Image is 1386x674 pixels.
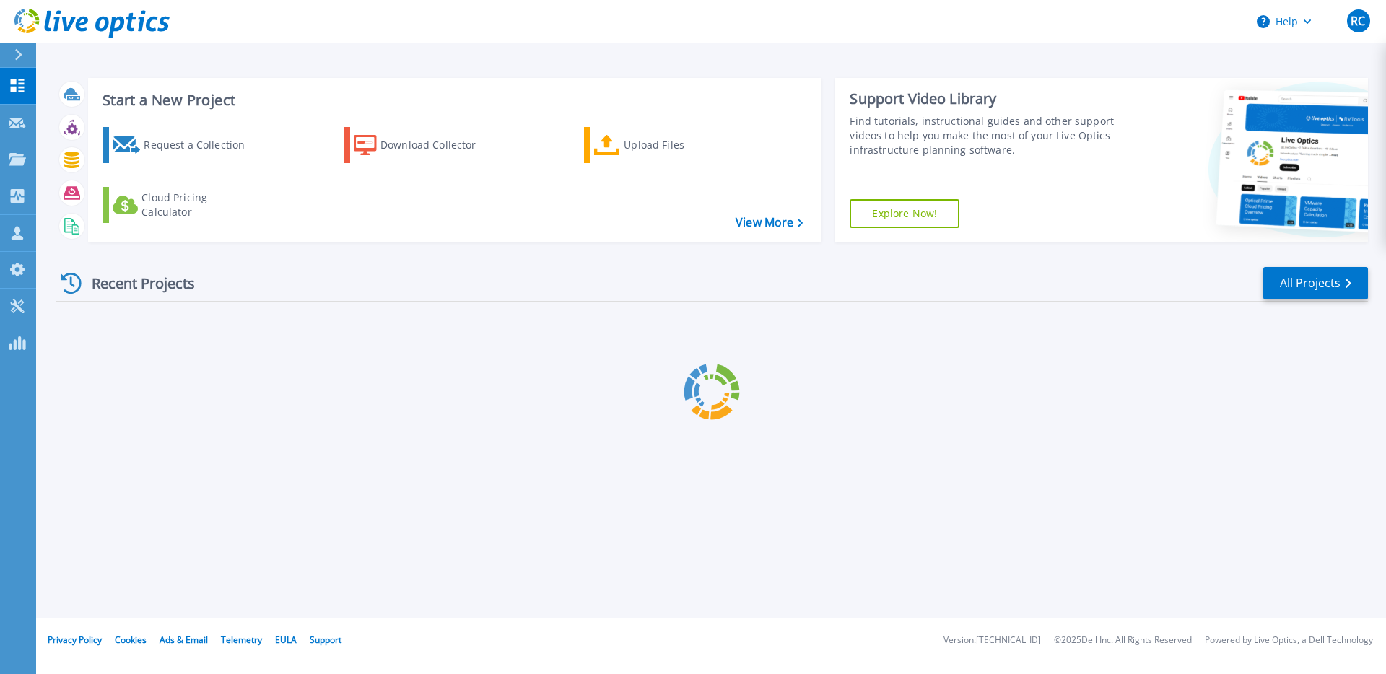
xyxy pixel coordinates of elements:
div: Upload Files [624,131,739,159]
a: Support [310,634,341,646]
a: Upload Files [584,127,745,163]
a: Request a Collection [103,127,263,163]
div: Cloud Pricing Calculator [141,191,257,219]
div: Support Video Library [850,89,1121,108]
div: Download Collector [380,131,496,159]
a: View More [736,216,803,229]
li: © 2025 Dell Inc. All Rights Reserved [1054,636,1192,645]
a: Ads & Email [160,634,208,646]
h3: Start a New Project [103,92,803,108]
li: Powered by Live Optics, a Dell Technology [1205,636,1373,645]
div: Find tutorials, instructional guides and other support videos to help you make the most of your L... [850,114,1121,157]
a: Explore Now! [850,199,959,228]
li: Version: [TECHNICAL_ID] [943,636,1041,645]
a: Privacy Policy [48,634,102,646]
div: Recent Projects [56,266,214,301]
a: Cookies [115,634,147,646]
a: Cloud Pricing Calculator [103,187,263,223]
span: RC [1351,15,1365,27]
a: EULA [275,634,297,646]
a: Download Collector [344,127,505,163]
a: Telemetry [221,634,262,646]
div: Request a Collection [144,131,259,159]
a: All Projects [1263,267,1368,299]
